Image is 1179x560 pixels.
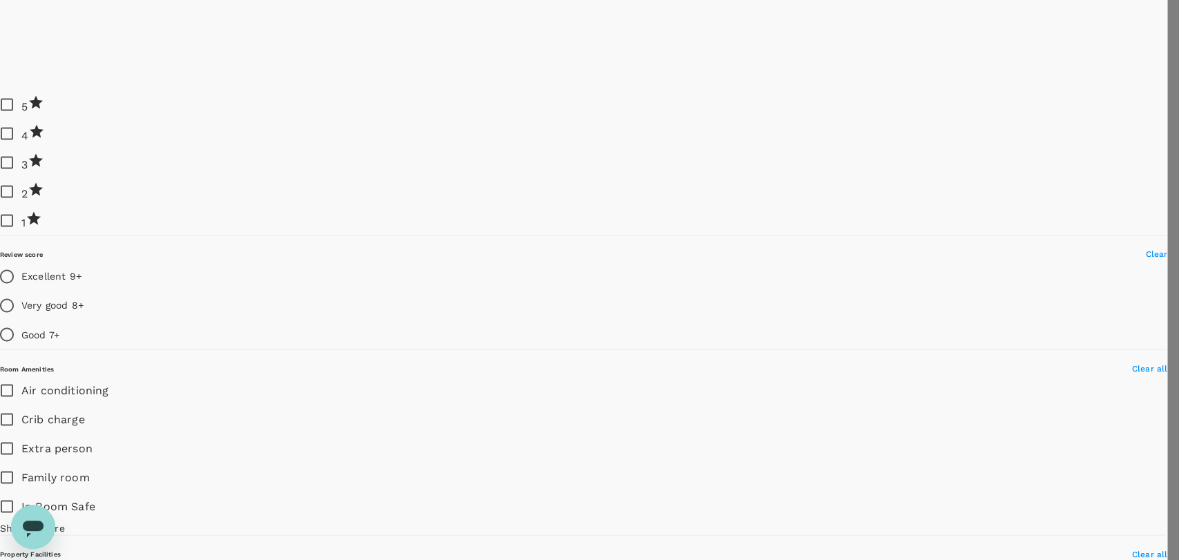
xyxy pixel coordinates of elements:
span: 5 [21,100,28,113]
span: Clear [1145,249,1167,259]
span: Clear all [1132,363,1167,373]
span: 4 [21,129,28,142]
span: 3 [21,158,28,171]
span: Family room [21,470,90,483]
p: Good 7+ [21,327,59,341]
span: 2 [21,187,28,200]
iframe: Button to launch messaging window [11,505,55,549]
span: Air conditioning [21,383,108,396]
span: Clear all [1132,549,1167,559]
span: In Room Safe [21,499,95,512]
span: Crib charge [21,412,85,425]
p: Excellent 9+ [21,269,82,283]
span: 1 [21,216,26,229]
p: Very good 8+ [21,298,84,312]
span: Extra person [21,441,93,454]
